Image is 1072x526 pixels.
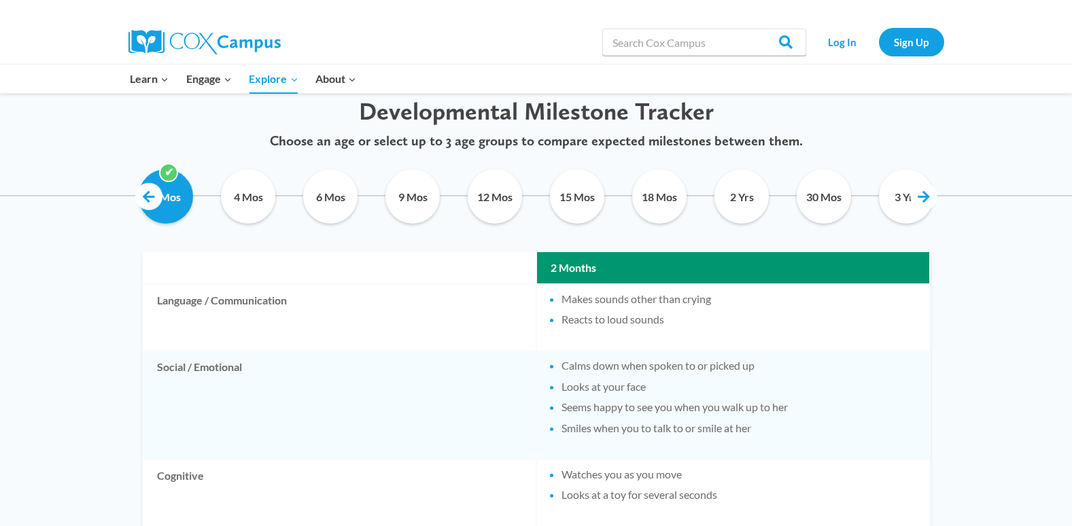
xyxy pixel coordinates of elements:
[561,379,916,394] li: Looks at your face
[879,28,944,56] a: Sign Up
[561,292,916,306] li: Makes sounds other than crying
[537,252,929,283] th: 2 Months
[602,29,806,56] input: Search Cox Campus
[813,28,944,56] nav: Secondary Navigation
[561,467,916,482] li: Watches you as you move
[122,65,178,93] button: Child menu of Learn
[143,285,536,351] td: Language / Communication
[561,421,916,436] li: Smiles when you to talk to or smile at her
[128,30,281,54] img: Cox Campus
[561,312,916,327] li: Reacts to loud sounds
[561,400,916,415] li: Seems happy to see you when you walk up to her
[241,65,307,93] button: Child menu of Explore
[177,65,241,93] button: Child menu of Engage
[561,358,916,373] li: Calms down when spoken to or picked up
[125,133,948,149] p: Choose an age or select up to 3 age groups to compare expected milestones between them.
[359,97,714,126] span: Developmental Milestone Tracker
[122,65,365,93] nav: Primary Navigation
[143,460,536,526] td: Cognitive
[813,28,872,56] a: Log In
[143,351,536,459] td: Social / Emotional
[307,65,365,93] button: Child menu of About
[561,487,916,502] li: Looks at a toy for several seconds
